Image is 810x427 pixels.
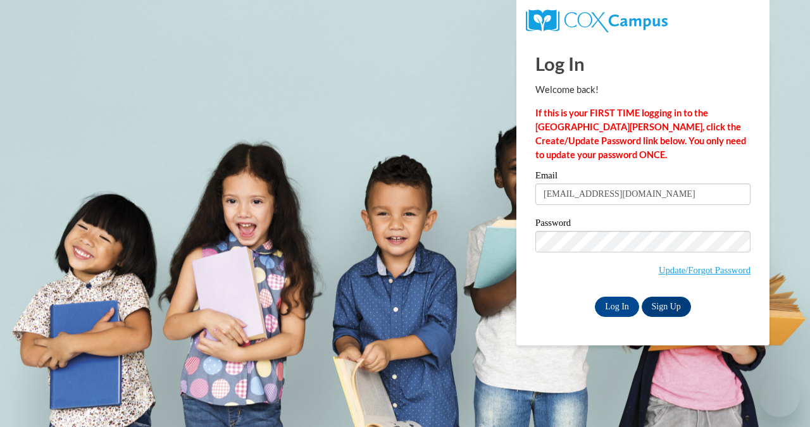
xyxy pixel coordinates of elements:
[535,83,751,97] p: Welcome back!
[642,297,691,317] a: Sign Up
[535,171,751,183] label: Email
[535,51,751,77] h1: Log In
[526,9,668,32] img: COX Campus
[535,218,751,231] label: Password
[535,108,746,160] strong: If this is your FIRST TIME logging in to the [GEOGRAPHIC_DATA][PERSON_NAME], click the Create/Upd...
[595,297,639,317] input: Log In
[759,376,800,417] iframe: Button to launch messaging window
[659,265,751,275] a: Update/Forgot Password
